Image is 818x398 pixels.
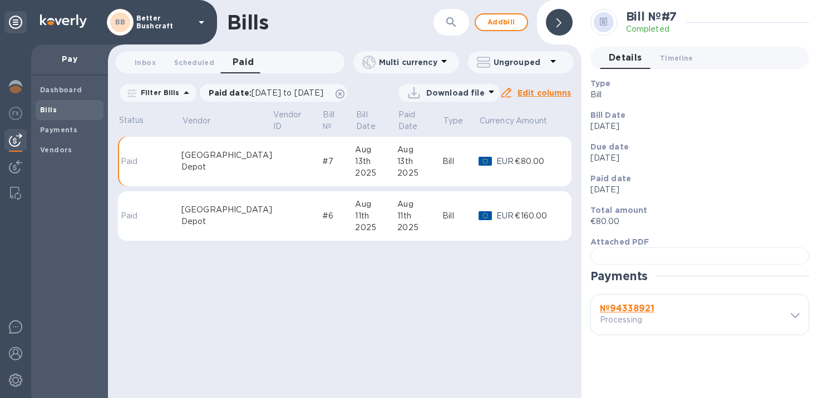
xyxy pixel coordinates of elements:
p: [DATE] [590,121,800,132]
div: v 4.0.25 [31,18,55,27]
div: #6 [322,210,356,222]
div: Domain: [DOMAIN_NAME] [29,29,122,38]
p: Paid Date [398,109,427,132]
p: Bill [590,89,800,101]
span: Type [444,115,478,127]
div: Aug [397,144,442,156]
span: Vendor ID [273,109,321,132]
span: Bill № [323,109,354,132]
b: № 94338921 [600,303,654,314]
div: [GEOGRAPHIC_DATA] [181,150,272,161]
span: Inbox [135,57,156,68]
h2: Bill № #7 [626,9,677,23]
p: Paid [121,210,142,222]
span: Amount [516,115,561,127]
p: Paid [121,156,142,167]
p: Amount [516,115,547,127]
p: EUR [496,210,515,222]
span: Vendor [183,115,225,127]
div: Aug [355,198,397,210]
p: Processing [600,314,689,326]
h1: Bills [227,11,268,34]
b: BB [115,18,126,26]
span: Scheduled [174,57,214,68]
div: 2025 [397,167,442,179]
p: Vendor ID [273,109,307,132]
p: Bill Date [356,109,382,132]
div: Aug [355,144,397,156]
h2: Payments [590,269,648,283]
img: Foreign exchange [9,107,22,120]
span: Timeline [660,52,693,64]
span: Add bill [485,16,518,29]
div: Depot [181,216,272,227]
b: Type [590,79,611,88]
span: [DATE] to [DATE] [252,88,323,97]
div: Bill [442,156,479,167]
p: Pay [40,53,99,64]
div: Aug [397,198,442,210]
span: Paid [233,54,254,70]
p: Better Bushcraft [136,14,192,30]
div: 2025 [355,222,397,233]
p: Filter Bills [136,88,180,97]
u: Edit columns [518,88,571,97]
div: Keywords by Traffic [123,66,188,73]
b: Bill Date [590,111,625,120]
p: [DATE] [590,184,800,196]
div: Depot [181,161,272,173]
p: Bill № [323,109,339,132]
p: [DATE] [590,152,800,164]
p: Download file [426,87,485,98]
div: Bill [442,210,479,222]
b: Dashboard [40,86,82,94]
div: €80.00 [515,156,562,167]
div: 2025 [397,222,442,233]
img: tab_domain_overview_orange.svg [30,64,39,73]
div: 13th [397,156,442,167]
p: Status [119,115,144,126]
button: Addbill [475,13,528,31]
div: 13th [355,156,397,167]
div: Domain Overview [42,66,100,73]
div: 11th [397,210,442,222]
div: 2025 [355,167,397,179]
b: Due date [590,142,629,151]
div: 11th [355,210,397,222]
p: Currency [480,115,514,127]
p: Completed [626,23,677,35]
div: €160.00 [515,210,562,222]
span: Bill Date [356,109,397,132]
div: [GEOGRAPHIC_DATA] [181,204,272,216]
p: Ungrouped [494,57,546,68]
img: logo_orange.svg [18,18,27,27]
b: Total amount [590,206,648,215]
p: Paid date : [209,87,329,98]
img: website_grey.svg [18,29,27,38]
b: Paid date [590,174,631,183]
p: Type [444,115,464,127]
b: Vendors [40,146,72,154]
b: Attached PDF [590,237,649,246]
div: #7 [322,156,356,167]
span: Paid Date [398,109,441,132]
b: Bills [40,106,57,114]
div: Paid date:[DATE] to [DATE] [200,84,348,102]
img: tab_keywords_by_traffic_grey.svg [111,64,120,73]
div: Unpin categories [4,11,27,33]
p: €80.00 [590,216,800,227]
b: Payments [40,126,77,134]
span: Details [609,50,642,66]
img: Logo [40,14,87,28]
p: Vendor [183,115,211,127]
p: EUR [496,156,515,167]
p: Multi currency [379,57,437,68]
